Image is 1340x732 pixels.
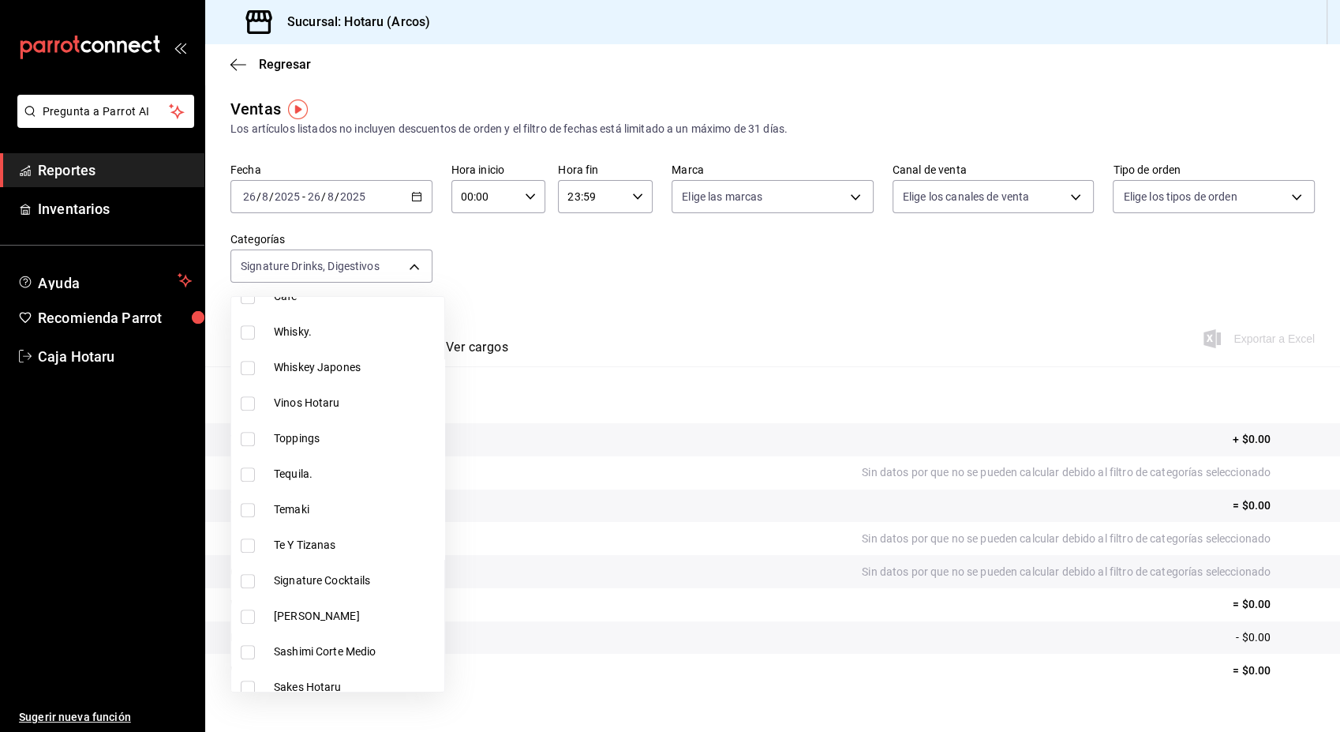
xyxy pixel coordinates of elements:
[274,537,438,554] span: Te Y Tizanas
[288,99,308,119] img: Tooltip marker
[274,324,438,340] span: Whisky.
[274,608,438,625] span: [PERSON_NAME]
[274,395,438,411] span: Vinos Hotaru
[274,572,438,589] span: Signature Cocktails
[274,359,438,376] span: Whiskey Japones
[274,679,438,696] span: Sakes Hotaru
[274,501,438,518] span: Temaki
[274,430,438,447] span: Toppings
[274,466,438,482] span: Tequila.
[274,644,438,660] span: Sashimi Corte Medio
[274,288,438,305] span: Cafe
